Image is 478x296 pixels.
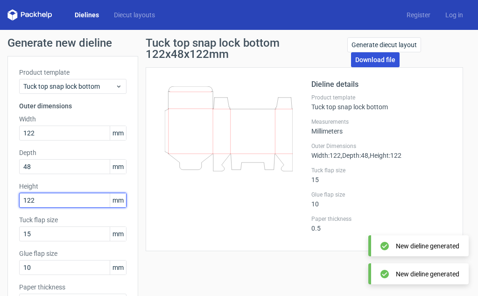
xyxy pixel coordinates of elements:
div: Millimeters [311,118,451,135]
span: , Height : 122 [368,152,401,159]
a: Diecut layouts [106,10,162,20]
span: mm [110,193,126,207]
label: Tuck flap size [311,167,451,174]
div: 0.5 [311,215,451,232]
div: New dieline generated [396,269,459,279]
label: Product template [311,94,451,101]
a: Dielines [67,10,106,20]
span: Width : 122 [311,152,341,159]
label: Product template [19,68,127,77]
span: mm [110,126,126,140]
label: Glue flap size [311,191,451,198]
h3: Outer dimensions [19,101,127,111]
label: Depth [19,148,127,157]
a: Log in [438,10,471,20]
h2: Dieline details [311,79,451,90]
div: 10 [311,191,451,208]
span: , Depth : 48 [341,152,368,159]
span: mm [110,227,126,241]
label: Height [19,182,127,191]
span: mm [110,261,126,275]
h1: Generate new dieline [7,37,471,49]
a: Generate diecut layout [347,37,421,52]
label: Paper thickness [311,215,451,223]
div: 15 [311,167,451,183]
a: Download file [351,52,400,67]
span: Tuck top snap lock bottom [23,82,115,91]
span: mm [110,160,126,174]
label: Paper thickness [19,282,127,292]
a: Register [399,10,438,20]
label: Tuck flap size [19,215,127,225]
div: Tuck top snap lock bottom [311,94,451,111]
div: New dieline generated [396,241,459,251]
label: Outer Dimensions [311,142,451,150]
label: Glue flap size [19,249,127,258]
h1: Tuck top snap lock bottom 122x48x122mm [146,37,347,60]
label: Measurements [311,118,451,126]
label: Width [19,114,127,124]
